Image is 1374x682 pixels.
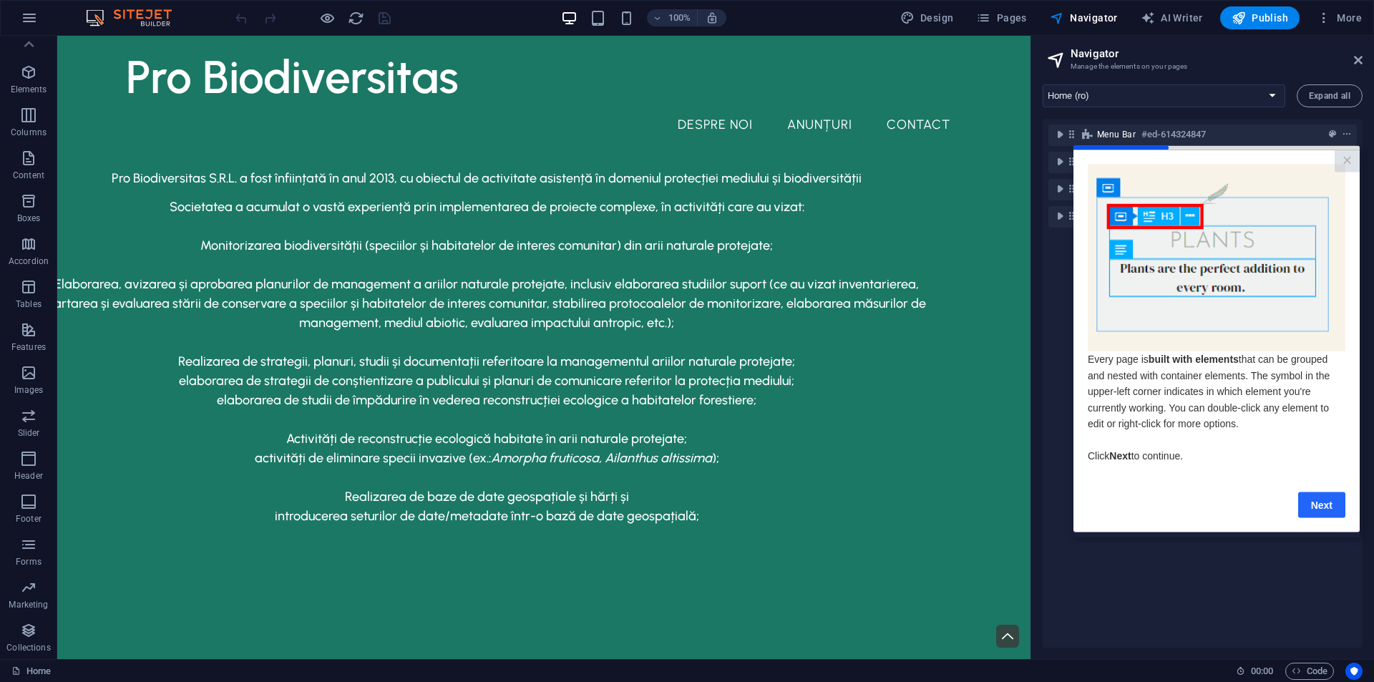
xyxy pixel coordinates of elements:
span: Code [1292,663,1327,680]
h2: Navigator [1071,47,1363,60]
p: Slider [18,427,40,439]
h6: Session time [1236,663,1274,680]
button: Code [1285,663,1334,680]
p: Header [14,470,43,482]
p: Content [13,170,44,181]
button: toggle-expand [1051,126,1068,143]
button: 100% [647,9,698,26]
p: Columns [11,127,47,138]
span: to continue. [58,304,109,316]
p: Accordion [9,255,49,267]
button: toggle-expand [1051,180,1068,198]
p: Tables [16,298,42,310]
p: Images [14,384,44,396]
span: : [1261,666,1263,676]
a: Next [225,346,272,372]
span: Publish [1232,11,1288,25]
img: Editor Logo [82,9,190,26]
span: Next [36,304,57,316]
h6: #ed-614324847 [1141,126,1206,143]
span: Navigator [1050,11,1118,25]
p: Collections [6,642,50,653]
button: toggle-expand [1051,208,1068,225]
button: context-menu [1340,126,1354,143]
button: Publish [1220,6,1300,29]
h3: Manage the elements on your pages [1071,60,1334,73]
button: AI Writer [1135,6,1209,29]
span: AI Writer [1141,11,1203,25]
button: Pages [970,6,1032,29]
p: Forms [16,556,42,567]
button: Navigator [1044,6,1124,29]
span: Expand all [1309,92,1350,100]
button: reload [347,9,364,26]
span: Click [14,304,36,316]
a: Click to cancel selection. Double-click to open Pages [11,663,51,680]
button: Usercentrics [1345,663,1363,680]
span: More [1317,11,1362,25]
button: toggle-expand [1051,153,1068,170]
button: Expand all [1297,84,1363,107]
button: preset [1325,126,1340,143]
p: Elements [11,84,47,95]
span: 00 00 [1251,663,1273,680]
i: On resize automatically adjust zoom level to fit chosen device. [706,11,718,24]
h6: 100% [668,9,691,26]
i: Reload page [348,10,364,26]
button: Design [895,6,960,29]
strong: built with elements [75,208,165,219]
p: Footer [16,513,42,525]
a: Close modal [261,4,286,26]
span: Menu Bar [1097,129,1136,140]
button: Click here to leave preview mode and continue editing [318,9,336,26]
p: Boxes [17,213,41,224]
p: Marketing [9,599,48,610]
span: Pages [976,11,1026,25]
span: Every page is that can be grouped and nested with container elements. The symbol in the upper-lef... [14,208,256,283]
button: More [1311,6,1368,29]
span: Design [900,11,954,25]
p: Features [11,341,46,353]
